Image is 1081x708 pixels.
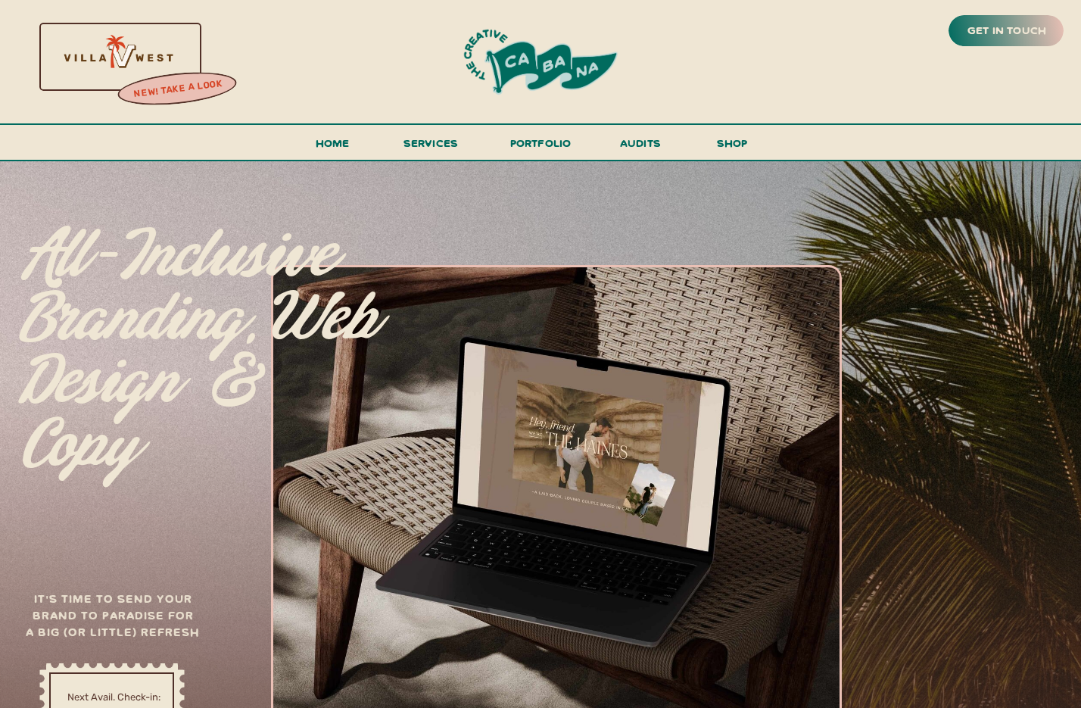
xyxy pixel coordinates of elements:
p: All-inclusive branding, web design & copy [21,225,383,439]
a: shop [696,133,768,160]
span: services [403,136,459,150]
a: new! take a look [116,74,240,104]
h3: It's time to send your brand to paradise for a big (or little) refresh [23,590,203,648]
a: audits [618,133,663,160]
a: services [399,133,463,161]
a: Home [309,133,356,161]
a: portfolio [505,133,576,161]
a: get in touch [964,20,1049,42]
a: Next Avail. Check-in: [51,690,177,703]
